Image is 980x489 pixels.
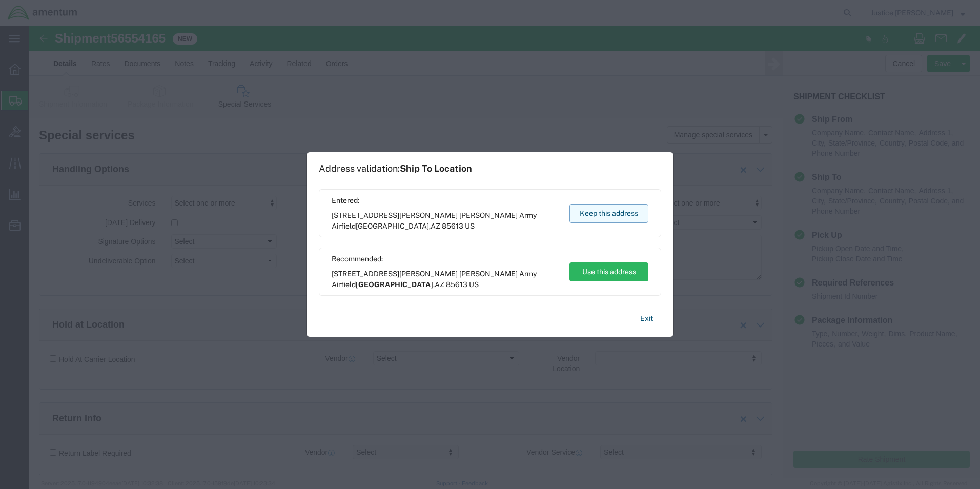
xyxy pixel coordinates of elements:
[356,280,433,289] span: [GEOGRAPHIC_DATA]
[332,269,560,290] span: [STREET_ADDRESS][PERSON_NAME] [PERSON_NAME] Army Airfield ,
[332,254,560,264] span: Recommended:
[569,204,648,223] button: Keep this address
[400,163,472,174] span: Ship To Location
[431,222,440,230] span: AZ
[332,210,560,232] span: [STREET_ADDRESS][PERSON_NAME] [PERSON_NAME] Army Airfield ,
[569,262,648,281] button: Use this address
[446,280,467,289] span: 85613
[332,195,560,206] span: Entered:
[319,163,472,174] h1: Address validation:
[442,222,463,230] span: 85613
[632,310,661,328] button: Exit
[469,280,479,289] span: US
[435,280,444,289] span: AZ
[356,222,429,230] span: [GEOGRAPHIC_DATA]
[465,222,475,230] span: US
